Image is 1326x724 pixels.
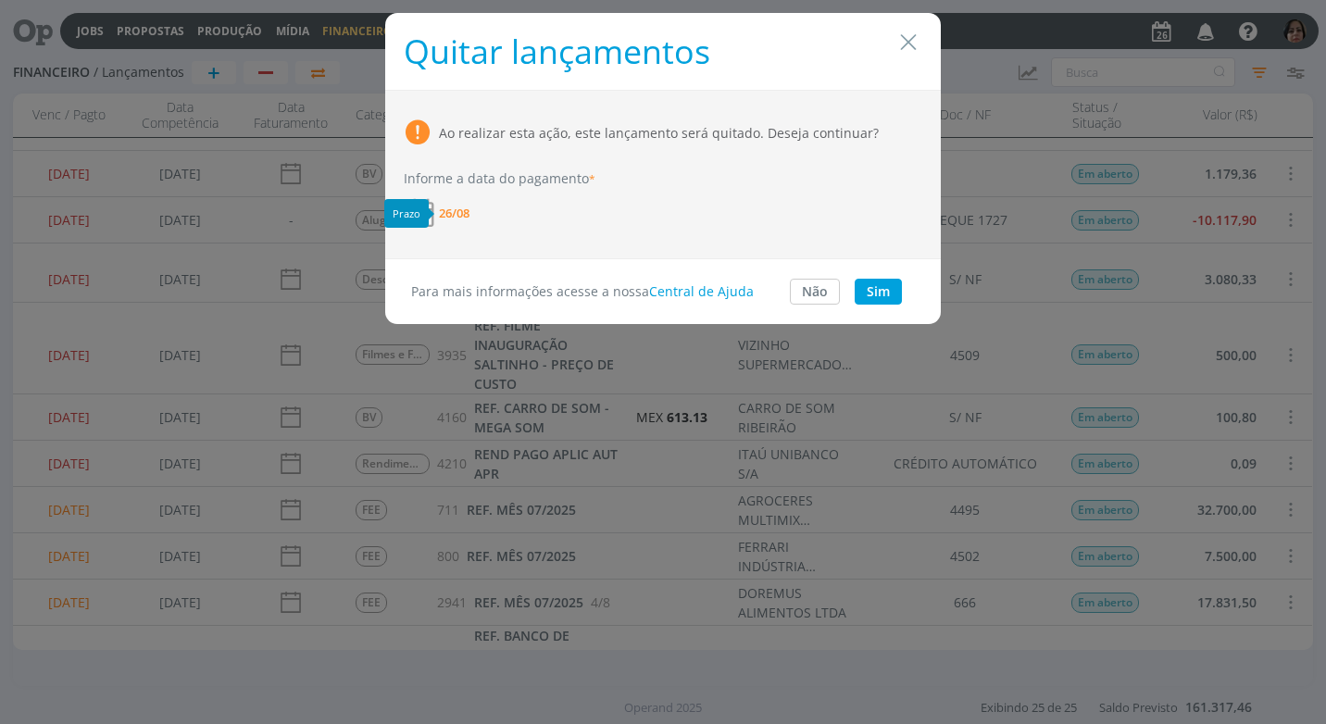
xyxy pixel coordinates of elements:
[384,199,429,228] div: Prazo
[404,169,595,188] label: Informe a data do pagamento
[439,207,469,219] span: 26/08
[404,31,922,71] h1: Quitar lançamentos
[790,279,840,305] button: Não
[894,27,922,56] button: Close
[855,279,902,305] button: Sim
[411,281,754,301] span: Para mais informações acesse a nossa
[385,13,941,324] div: dialog
[439,123,879,143] div: Ao realizar esta ação, este lançamento será quitado. Deseja continuar?
[649,282,754,300] a: Central de Ajuda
